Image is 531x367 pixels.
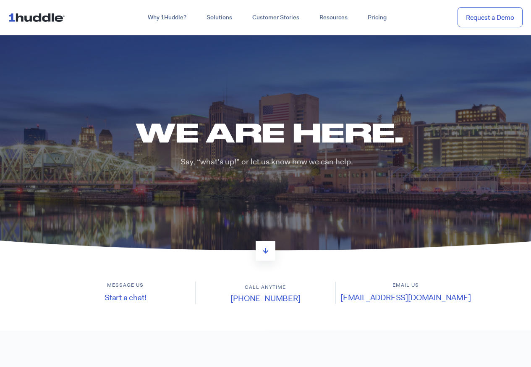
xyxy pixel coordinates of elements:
a: [PHONE_NUMBER] [230,293,300,304]
h1: We are here. [56,114,484,150]
a: Why 1Huddle? [138,10,196,25]
a: Request a Demo [458,7,523,28]
a: Start a chat! [105,292,146,303]
a: Resources [309,10,358,25]
h6: Message us [56,282,195,289]
a: [EMAIL_ADDRESS][DOMAIN_NAME] [340,292,471,303]
a: Customer Stories [242,10,309,25]
p: Say, “what’s up!” or let us know how we can help. [56,156,478,168]
a: Pricing [358,10,397,25]
img: ... [8,9,68,25]
h6: Call anytime [196,284,335,291]
a: Solutions [196,10,242,25]
h6: Email us [336,282,475,289]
